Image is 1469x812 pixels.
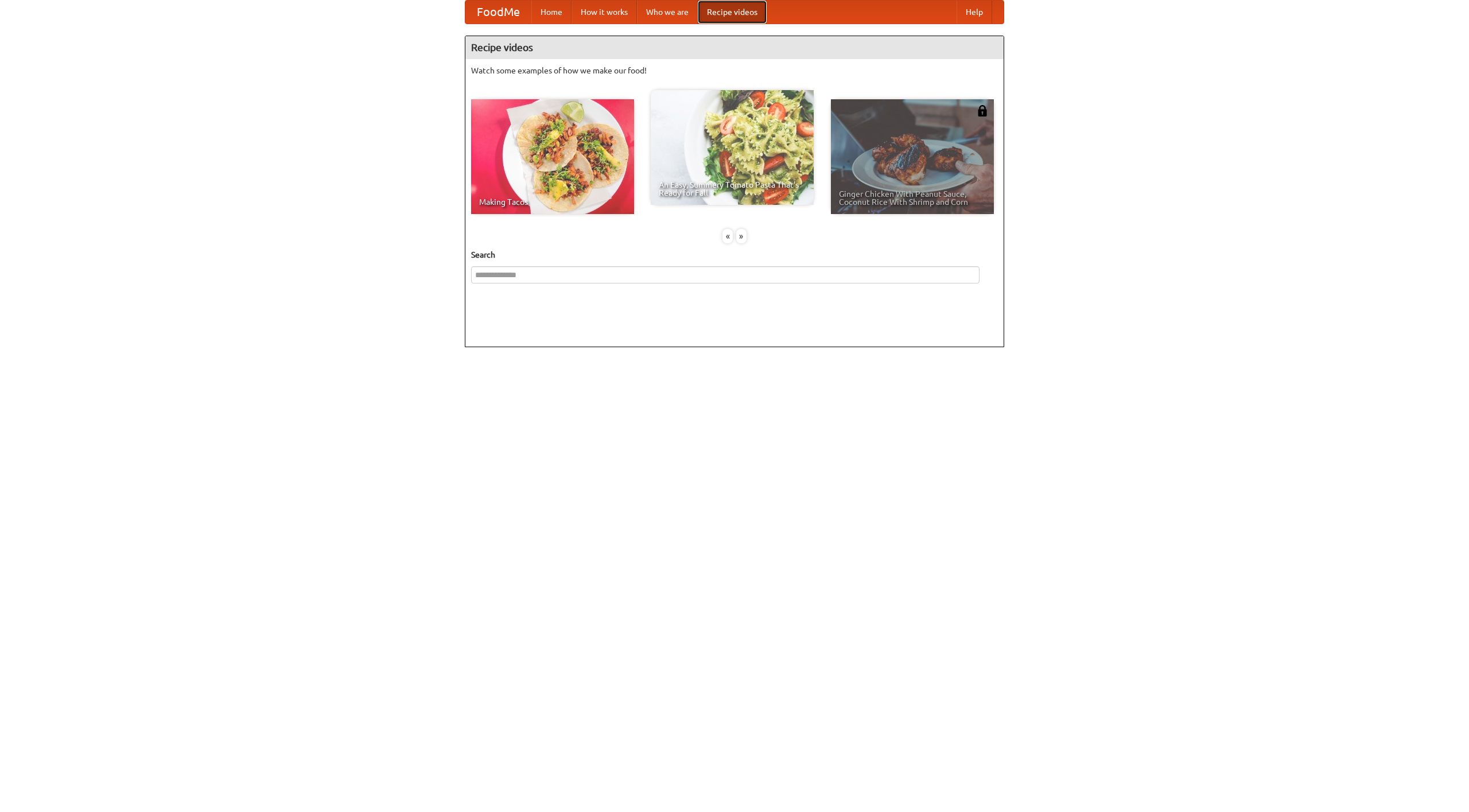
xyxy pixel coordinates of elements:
a: Help [957,1,992,24]
div: « [722,229,733,243]
a: Making Tacos [471,99,634,214]
a: How it works [572,1,637,24]
h5: Search [471,249,998,261]
img: 483408.png [977,105,988,116]
div: » [736,229,747,243]
p: Watch some examples of how we make our food! [471,65,998,76]
a: Who we are [637,1,698,24]
a: Home [531,1,572,24]
a: FoodMe [465,1,531,24]
h4: Recipe videos [465,36,1004,59]
span: An Easy, Summery Tomato Pasta That's Ready for Fall [659,181,806,197]
span: Making Tacos [479,198,626,206]
a: An Easy, Summery Tomato Pasta That's Ready for Fall [651,90,814,205]
a: Recipe videos [698,1,767,24]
